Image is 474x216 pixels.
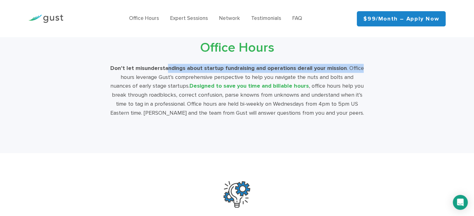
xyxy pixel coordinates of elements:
img: Gust Logo [28,15,63,23]
a: Expert Sessions [170,15,208,21]
a: FAQ [292,15,302,21]
div: . Office hours leverage Gust’s comprehensive perspective to help you navigate the nuts and bolts ... [110,64,365,117]
a: Office Hours [129,15,159,21]
strong: Don’t let misunderstandings about startup fundraising and operations derail your mission [110,65,347,71]
h2: Office Hours [55,39,419,56]
img: Easy To Use [223,181,250,208]
a: Network [219,15,240,21]
a: Testimonials [251,15,281,21]
div: Open Intercom Messenger [453,195,468,210]
a: $99/month – Apply Now [357,11,446,26]
span: Designed to save you time and billable hours [189,82,309,89]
